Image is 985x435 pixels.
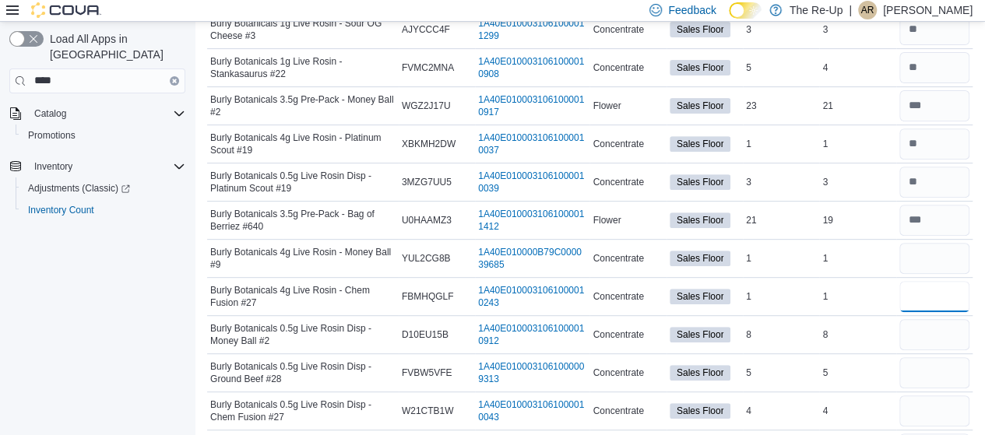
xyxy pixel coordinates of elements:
[22,179,136,198] a: Adjustments (Classic)
[670,365,731,381] span: Sales Floor
[28,204,94,216] span: Inventory Count
[402,405,454,417] span: W21CTB1W
[677,23,724,37] span: Sales Floor
[743,173,819,191] div: 3
[402,367,452,379] span: FVBW5VFE
[849,1,852,19] p: |
[28,182,130,195] span: Adjustments (Classic)
[402,290,454,303] span: FBMHQGLF
[743,249,819,268] div: 1
[402,23,450,36] span: AJYCCC4F
[402,214,452,226] span: U0HAAMZ3
[593,61,643,74] span: Concentrate
[16,125,192,146] button: Promotions
[478,17,586,42] a: 1A40E0100031061000011299
[593,405,643,417] span: Concentrate
[593,367,643,379] span: Concentrate
[3,156,192,177] button: Inventory
[478,322,586,347] a: 1A40E0100031061000010912
[402,252,451,265] span: YUL2CG8B
[478,132,586,156] a: 1A40E0100031061000010037
[28,157,79,176] button: Inventory
[210,322,396,347] span: Burly Botanicals 0.5g Live Rosin Disp - Money Ball #2
[677,251,724,265] span: Sales Floor
[819,20,895,39] div: 3
[34,107,66,120] span: Catalog
[677,137,724,151] span: Sales Floor
[9,96,185,261] nav: Complex example
[670,403,731,419] span: Sales Floor
[593,290,643,303] span: Concentrate
[677,289,724,303] span: Sales Floor
[819,402,895,420] div: 4
[210,132,396,156] span: Burly Botanicals 4g Live Rosin - Platinum Scout #19
[729,2,762,19] input: Dark Mode
[858,1,877,19] div: Aaron Remington
[743,363,819,382] div: 5
[593,23,643,36] span: Concentrate
[593,176,643,188] span: Concentrate
[402,100,451,112] span: WGZ2J17U
[677,404,724,418] span: Sales Floor
[402,138,456,150] span: XBKMH2DW
[593,138,643,150] span: Concentrate
[593,252,643,265] span: Concentrate
[743,58,819,77] div: 5
[819,173,895,191] div: 3
[790,1,843,19] p: The Re-Up
[743,96,819,115] div: 23
[670,22,731,37] span: Sales Floor
[819,58,895,77] div: 4
[44,31,185,62] span: Load All Apps in [GEOGRAPHIC_DATA]
[819,249,895,268] div: 1
[210,246,396,271] span: Burly Botanicals 4g Live Rosin - Money Ball #9
[16,199,192,221] button: Inventory Count
[670,327,731,342] span: Sales Floor
[34,160,72,173] span: Inventory
[478,398,586,423] a: 1A40E0100031061000010043
[210,208,396,233] span: Burly Botanicals 3.5g Pre-Pack - Bag of Berriez #640
[743,325,819,344] div: 8
[22,201,100,219] a: Inventory Count
[478,360,586,385] a: 1A40E0100031061000009313
[402,176,452,188] span: 3MZG7UU5
[22,126,185,145] span: Promotions
[668,2,716,18] span: Feedback
[677,366,724,380] span: Sales Floor
[3,103,192,125] button: Catalog
[22,126,82,145] a: Promotions
[210,170,396,195] span: Burly Botanicals 0.5g Live Rosin Disp - Platinum Scout #19
[478,93,586,118] a: 1A40E0100031061000010917
[478,170,586,195] a: 1A40E0100031061000010039
[210,55,396,80] span: Burly Botanicals 1g Live Rosin - Stankasaurus #22
[819,325,895,344] div: 8
[170,76,179,86] button: Clear input
[22,201,185,219] span: Inventory Count
[883,1,973,19] p: [PERSON_NAME]
[28,104,72,123] button: Catalog
[478,208,586,233] a: 1A40E0100031061000011412
[478,246,586,271] a: 1A40E010000B79C000039685
[31,2,101,18] img: Cova
[743,211,819,230] div: 21
[819,363,895,382] div: 5
[819,287,895,306] div: 1
[743,135,819,153] div: 1
[743,402,819,420] div: 4
[210,284,396,309] span: Burly Botanicals 4g Live Rosin - Chem Fusion #27
[210,17,396,42] span: Burly Botanicals 1g Live Rosin - Sour OG Cheese #3
[819,211,895,230] div: 19
[670,289,731,304] span: Sales Floor
[677,175,724,189] span: Sales Floor
[670,60,731,75] span: Sales Floor
[210,360,396,385] span: Burly Botanicals 0.5g Live Rosin Disp - Ground Beef #28
[478,284,586,309] a: 1A40E0100031061000010243
[210,93,396,118] span: Burly Botanicals 3.5g Pre-Pack - Money Ball #2
[670,98,731,114] span: Sales Floor
[402,328,449,341] span: D10EU15B
[677,99,724,113] span: Sales Floor
[743,20,819,39] div: 3
[593,328,643,341] span: Concentrate
[402,61,454,74] span: FVMC2MNA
